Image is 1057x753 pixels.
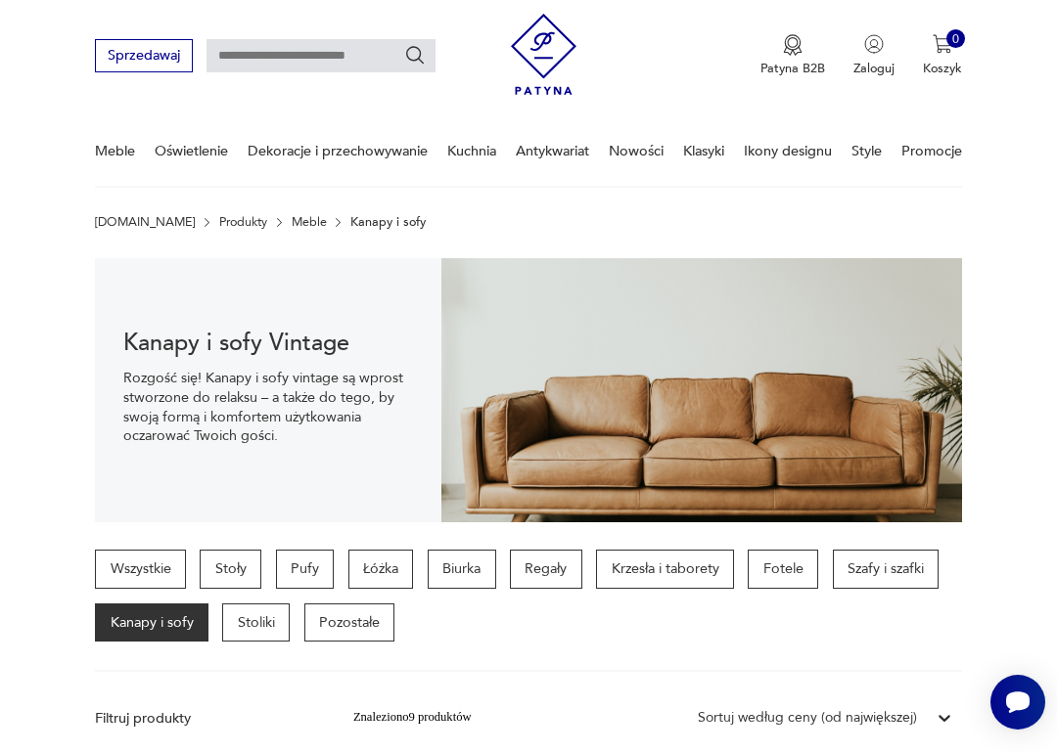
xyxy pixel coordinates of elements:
[353,708,472,728] div: Znaleziono 9 produktów
[95,550,186,589] a: Wszystkie
[923,34,962,77] button: 0Koszyk
[516,117,589,185] a: Antykwariat
[95,215,195,229] a: [DOMAIN_NAME]
[783,34,803,56] img: Ikona medalu
[95,39,192,71] button: Sprzedawaj
[853,34,895,77] button: Zaloguj
[760,60,825,77] p: Patyna B2B
[348,550,414,589] a: Łóżka
[864,34,884,54] img: Ikonka użytkownika
[698,708,917,728] div: Sortuj według ceny (od największej)
[760,34,825,77] button: Patyna B2B
[428,550,496,589] a: Biurka
[511,7,576,102] img: Patyna - sklep z meblami i dekoracjami vintage
[851,117,882,185] a: Style
[609,117,664,185] a: Nowości
[760,34,825,77] a: Ikona medaluPatyna B2B
[276,550,335,589] a: Pufy
[350,215,426,229] p: Kanapy i sofy
[447,117,496,185] a: Kuchnia
[596,550,734,589] a: Krzesła i taborety
[304,603,395,642] a: Pozostałe
[95,709,311,729] p: Filtruj produkty
[990,675,1045,730] iframe: Smartsupp widget button
[222,603,290,642] a: Stoliki
[901,117,962,185] a: Promocje
[248,117,428,185] a: Dekoracje i przechowywanie
[95,51,192,63] a: Sprzedawaj
[933,34,952,54] img: Ikona koszyka
[510,550,582,589] a: Regały
[123,333,414,355] h1: Kanapy i sofy Vintage
[404,45,426,66] button: Szukaj
[441,258,961,522] img: 4dcd11543b3b691785adeaf032051535.jpg
[219,215,267,229] a: Produkty
[683,117,724,185] a: Klasyki
[95,603,208,642] a: Kanapy i sofy
[946,29,966,49] div: 0
[853,60,895,77] p: Zaloguj
[123,369,414,446] p: Rozgość się! Kanapy i sofy vintage są wprost stworzone do relaksu – a także do tego, by swoją for...
[155,117,228,185] a: Oświetlenie
[292,215,327,229] a: Meble
[923,60,962,77] p: Koszyk
[748,550,818,589] a: Fotele
[833,550,940,589] a: Szafy i szafki
[200,550,261,589] a: Stoły
[95,117,135,185] a: Meble
[744,117,832,185] a: Ikony designu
